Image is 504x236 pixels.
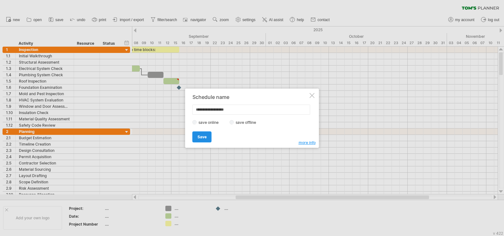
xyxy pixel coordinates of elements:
span: Save [198,135,207,139]
span: more info [299,140,316,145]
div: Schedule name [192,94,308,100]
a: Save [192,131,212,142]
label: save online [197,120,224,125]
label: save offline [234,120,261,125]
